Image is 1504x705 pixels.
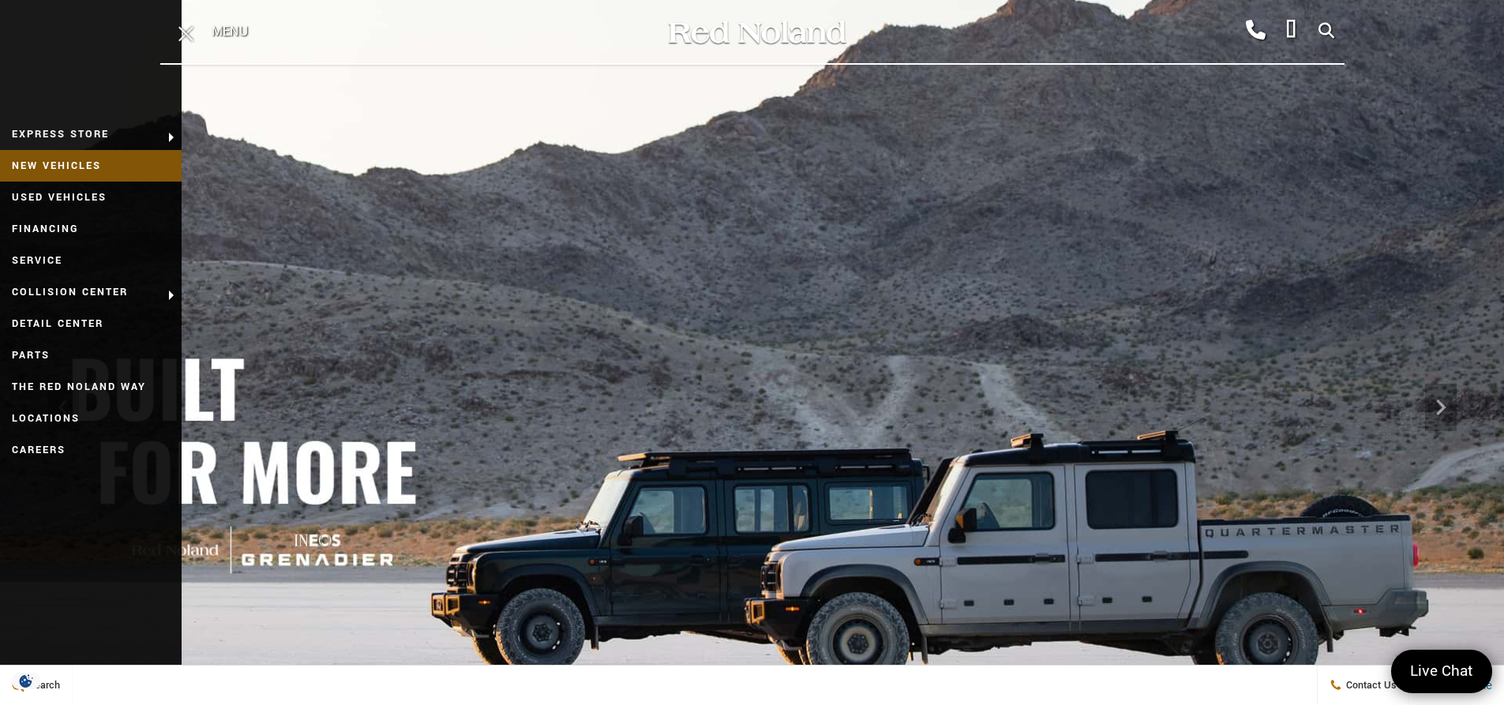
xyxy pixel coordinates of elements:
[8,673,44,689] img: Opt-Out Icon
[1425,384,1457,431] div: Next
[1391,650,1492,693] a: Live Chat
[8,673,44,689] section: Click to Open Cookie Consent Modal
[666,18,847,46] img: Red Noland Auto Group
[1402,661,1481,682] span: Live Chat
[1342,678,1397,692] span: Contact Us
